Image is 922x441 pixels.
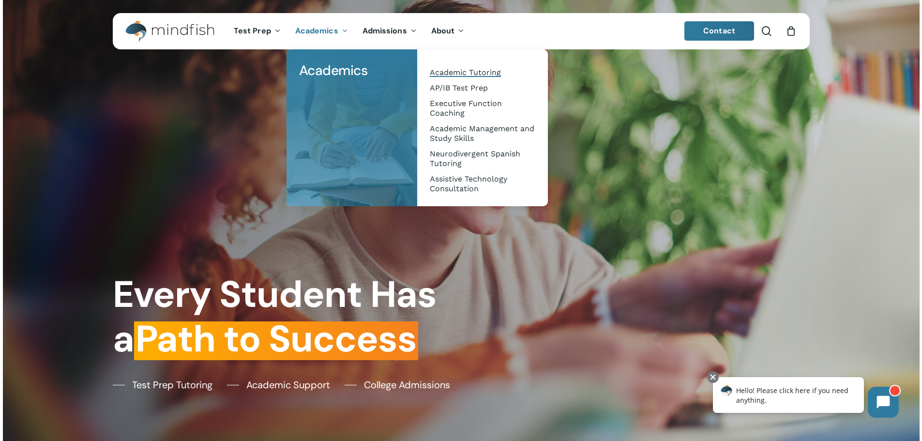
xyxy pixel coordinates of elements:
a: Test Prep Tutoring [113,378,212,392]
span: Academic Support [246,378,330,392]
span: Academic Management and Study Skills [430,124,534,143]
span: Neurodivergent Spanish Tutoring [430,149,520,168]
span: Admissions [363,26,407,36]
em: Path to Success [134,315,418,363]
a: Academic Tutoring [427,65,538,80]
span: Contact [703,26,735,36]
span: Executive Function Coaching [430,99,502,118]
span: About [431,26,455,36]
a: AP/IB Test Prep [427,80,538,96]
a: Assistive Technology Consultation [427,171,538,197]
iframe: Chatbot [703,369,908,427]
a: Academic Support [227,378,330,392]
a: Executive Function Coaching [427,96,538,121]
span: Academics [299,61,368,79]
a: Contact [684,21,754,41]
a: Cart [786,26,797,36]
a: Neurodivergent Spanish Tutoring [427,146,538,171]
span: Assistive Technology Consultation [430,174,507,193]
span: Academics [295,26,338,36]
span: Test Prep Tutoring [132,378,212,392]
nav: Main Menu [227,13,471,49]
a: Academics [288,27,355,35]
span: AP/IB Test Prep [430,83,488,92]
h1: Every Student Has a [113,273,454,361]
a: Test Prep [227,27,288,35]
span: Academic Tutoring [430,68,501,77]
a: College Admissions [345,378,450,392]
span: College Admissions [364,378,450,392]
header: Main Menu [113,13,810,49]
a: Academic Management and Study Skills [427,121,538,146]
a: Academics [296,59,408,82]
span: Test Prep [234,26,271,36]
a: About [424,27,472,35]
a: Admissions [355,27,424,35]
